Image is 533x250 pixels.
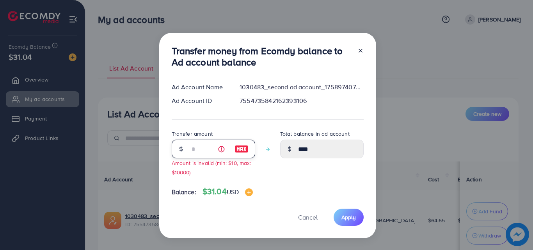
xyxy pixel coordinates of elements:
img: image [235,144,249,154]
small: Amount is invalid (min: $10, max: $10000) [172,159,251,176]
div: 1030483_second ad account_1758974072967 [233,83,370,92]
div: 7554735842162393106 [233,96,370,105]
span: Apply [341,213,356,221]
span: Cancel [298,213,318,222]
button: Cancel [288,209,327,225]
span: Balance: [172,188,196,197]
label: Transfer amount [172,130,213,138]
div: Ad Account ID [165,96,234,105]
h3: Transfer money from Ecomdy balance to Ad account balance [172,45,351,68]
button: Apply [334,209,364,225]
h4: $31.04 [203,187,253,197]
div: Ad Account Name [165,83,234,92]
span: USD [227,188,239,196]
img: image [245,188,253,196]
label: Total balance in ad account [280,130,350,138]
